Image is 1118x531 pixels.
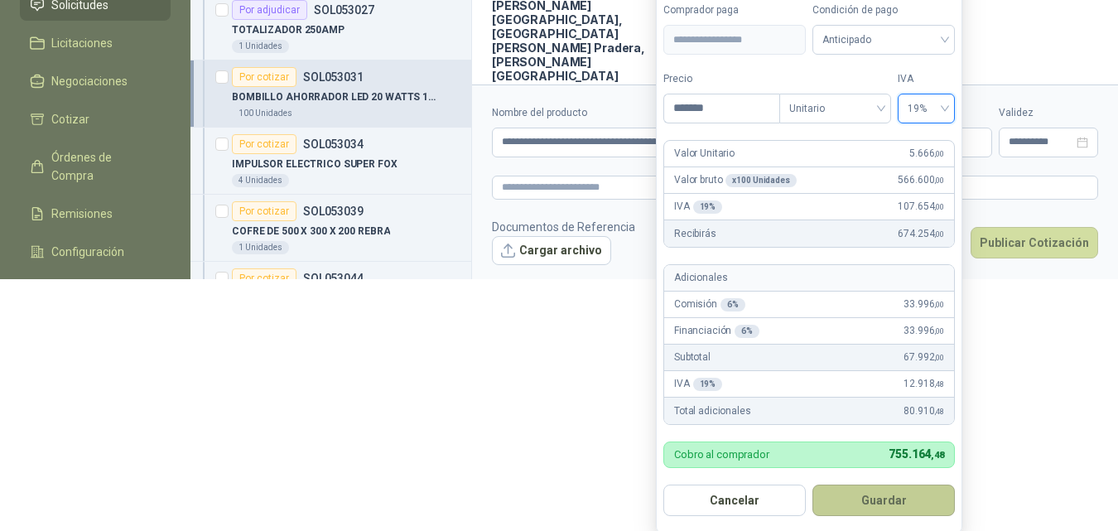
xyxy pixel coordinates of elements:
button: Cancelar [663,485,806,516]
p: SOL053044 [303,273,364,284]
div: Por cotizar [232,134,296,154]
p: Adicionales [674,270,727,286]
span: 755.164 [889,447,944,461]
span: ,48 [931,450,944,461]
div: Por cotizar [232,67,296,87]
span: 33.996 [904,297,944,312]
a: Configuración [20,236,171,268]
span: 12.918 [904,376,944,392]
a: Negociaciones [20,65,171,97]
label: Condición de pago [812,2,955,18]
div: 1 Unidades [232,40,289,53]
p: SOL053027 [314,4,374,16]
span: ,00 [934,229,944,239]
p: Subtotal [674,350,711,365]
p: SOL053031 [303,71,364,83]
span: ,00 [934,326,944,335]
span: ,00 [934,300,944,309]
a: Manuales y ayuda [20,274,171,306]
p: SOL053034 [303,138,364,150]
span: Órdenes de Compra [51,148,155,185]
p: IMPULSOR ELECTRICO SUPER FOX [232,157,398,172]
span: 107.654 [898,199,944,215]
span: 5.666 [909,146,944,162]
div: 1 Unidades [232,241,289,254]
span: ,00 [934,202,944,211]
div: 4 Unidades [232,174,289,187]
span: Cotizar [51,110,89,128]
span: Negociaciones [51,72,128,90]
p: Cobro al comprador [674,449,769,460]
span: Unitario [789,96,881,121]
span: 33.996 [904,323,944,339]
a: Por cotizarSOL053031BOMBILLO AHORRADOR LED 20 WATTS 120 VAC100 Unidades [190,60,471,128]
span: 80.910 [904,403,944,419]
span: ,00 [934,176,944,185]
span: Anticipado [822,27,945,52]
span: ,00 [934,149,944,158]
div: 6 % [720,298,745,311]
p: Comisión [674,297,745,312]
a: Órdenes de Compra [20,142,171,191]
p: TOTALIZADOR 250AMP [232,22,345,38]
p: COFRE DE 500 X 300 X 200 REBRA [232,224,390,239]
div: Por cotizar [232,268,296,288]
p: Financiación [674,323,759,339]
p: IVA [674,376,722,392]
a: Remisiones [20,198,171,229]
div: 100 Unidades [232,107,299,120]
div: 6 % [735,325,759,338]
div: x 100 Unidades [725,174,796,187]
span: Configuración [51,243,124,261]
label: Nombre del producto [492,105,761,121]
p: Valor Unitario [674,146,735,162]
span: ,00 [934,353,944,362]
label: IVA [898,71,955,87]
label: Comprador paga [663,2,806,18]
div: 19 % [693,378,723,391]
label: Precio [663,71,779,87]
button: Cargar archivo [492,236,611,266]
div: 19 % [693,200,723,214]
a: Cotizar [20,104,171,135]
p: SOL053039 [303,205,364,217]
span: ,48 [934,407,944,416]
p: Recibirás [674,226,716,242]
button: Guardar [812,485,955,516]
p: Valor bruto [674,172,797,188]
a: Por cotizarSOL053039COFRE DE 500 X 300 X 200 REBRA1 Unidades [190,195,471,262]
span: Remisiones [51,205,113,223]
div: Por cotizar [232,201,296,221]
span: ,48 [934,379,944,389]
span: 674.254 [898,226,944,242]
p: Documentos de Referencia [492,218,635,236]
p: IVA [674,199,722,215]
span: 67.992 [904,350,944,365]
button: Publicar Cotización [971,227,1098,258]
span: 19% [908,96,945,121]
p: BOMBILLO AHORRADOR LED 20 WATTS 120 VAC [232,89,438,105]
a: Licitaciones [20,27,171,59]
span: Licitaciones [51,34,113,52]
p: Total adicionales [674,403,751,419]
a: Por cotizarSOL053044 [190,262,471,329]
a: Por cotizarSOL053034IMPULSOR ELECTRICO SUPER FOX4 Unidades [190,128,471,195]
label: Validez [999,105,1098,121]
span: 566.600 [898,172,944,188]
